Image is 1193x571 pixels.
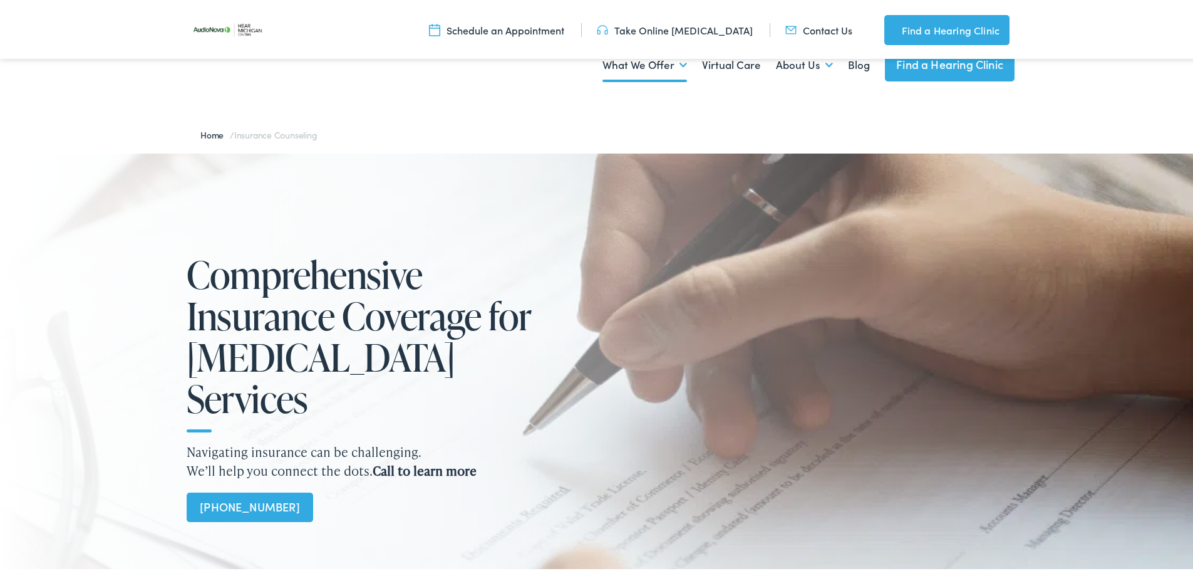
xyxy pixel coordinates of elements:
a: Contact Us [785,21,852,34]
a: [PHONE_NUMBER] [187,490,314,520]
a: Virtual Care [702,39,761,86]
a: About Us [776,39,833,86]
strong: Call to learn more [373,459,477,477]
a: Take Online [MEDICAL_DATA] [597,21,753,34]
a: What We Offer [602,39,687,86]
a: Blog [848,39,870,86]
img: utility icon [597,21,608,34]
a: Home [200,126,230,139]
span: / [200,126,318,139]
h1: Comprehensive Insurance Coverage for [MEDICAL_DATA] Services [187,251,537,417]
img: utility icon [884,20,896,35]
a: Find a Hearing Clinic [885,45,1015,79]
a: Schedule an Appointment [429,21,564,34]
img: utility icon [785,21,797,34]
p: Navigating insurance can be challenging. We’ll help you connect the dots. [187,440,607,478]
img: utility icon [429,21,440,34]
a: Find a Hearing Clinic [884,13,1010,43]
span: Insurance Counseling [234,126,318,139]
